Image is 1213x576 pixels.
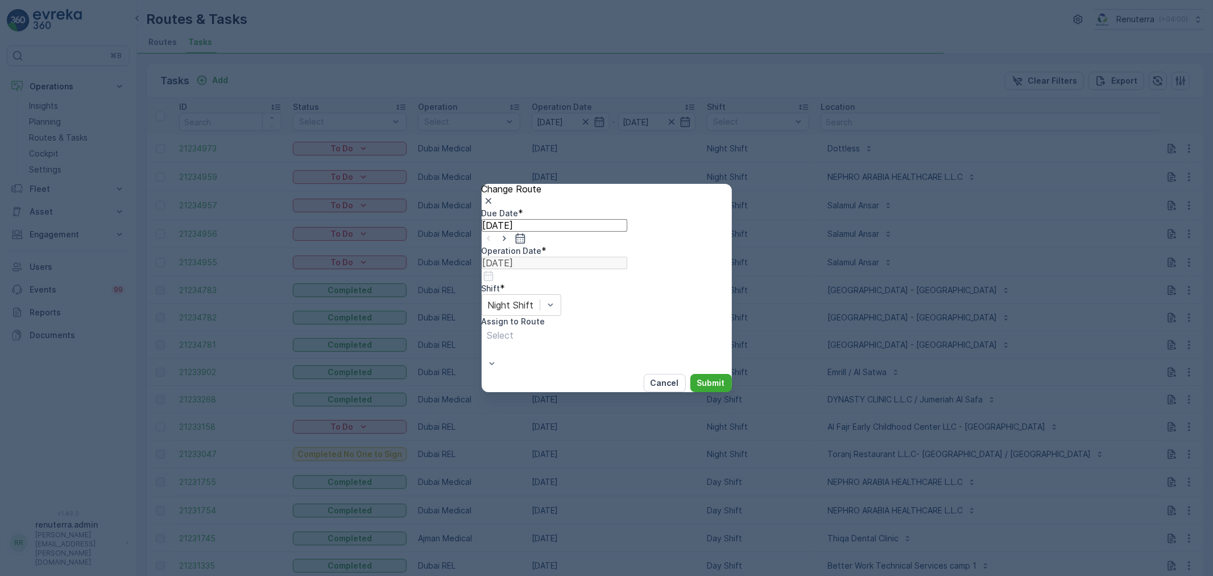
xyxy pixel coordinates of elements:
[482,246,542,256] label: Operation Date
[651,377,679,389] p: Cancel
[697,377,725,389] p: Submit
[690,374,732,392] button: Submit
[482,184,732,194] p: Change Route
[482,208,519,218] label: Due Date
[482,219,627,232] input: dd/mm/yyyy
[487,328,643,342] p: Select
[482,257,627,269] input: dd/mm/yyyy
[482,316,545,326] label: Assign to Route
[482,283,500,293] label: Shift
[644,374,686,392] button: Cancel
